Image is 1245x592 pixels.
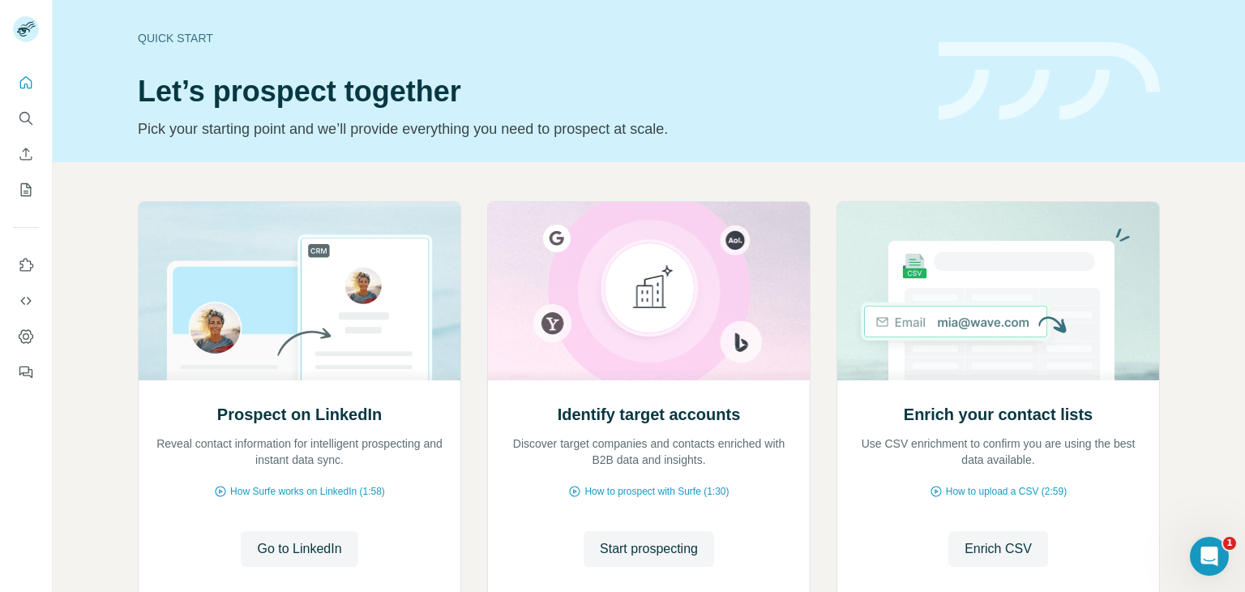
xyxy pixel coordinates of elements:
img: Identify target accounts [487,202,811,380]
button: My lists [13,175,39,204]
button: Dashboard [13,322,39,351]
h2: Prospect on LinkedIn [217,403,382,426]
button: Go to LinkedIn [241,531,357,567]
img: Enrich your contact lists [836,202,1160,380]
span: Enrich CSV [965,539,1032,559]
button: Quick start [13,68,39,97]
button: Enrich CSV [13,139,39,169]
img: banner [939,42,1160,121]
button: Use Surfe API [13,286,39,315]
h1: Let’s prospect together [138,75,919,108]
span: How Surfe works on LinkedIn (1:58) [230,484,385,499]
h2: Enrich your contact lists [904,403,1093,426]
button: Start prospecting [584,531,714,567]
span: Go to LinkedIn [257,539,341,559]
iframe: Intercom live chat [1190,537,1229,576]
p: Discover target companies and contacts enriched with B2B data and insights. [504,435,794,468]
button: Feedback [13,358,39,387]
span: Start prospecting [600,539,698,559]
p: Pick your starting point and we’ll provide everything you need to prospect at scale. [138,118,919,140]
div: Quick start [138,30,919,46]
p: Reveal contact information for intelligent prospecting and instant data sync. [155,435,444,468]
h2: Identify target accounts [558,403,741,426]
p: Use CSV enrichment to confirm you are using the best data available. [854,435,1143,468]
span: How to prospect with Surfe (1:30) [584,484,729,499]
button: Search [13,104,39,133]
span: How to upload a CSV (2:59) [946,484,1067,499]
button: Enrich CSV [948,531,1048,567]
img: Prospect on LinkedIn [138,202,461,380]
span: 1 [1223,537,1236,550]
button: Use Surfe on LinkedIn [13,251,39,280]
